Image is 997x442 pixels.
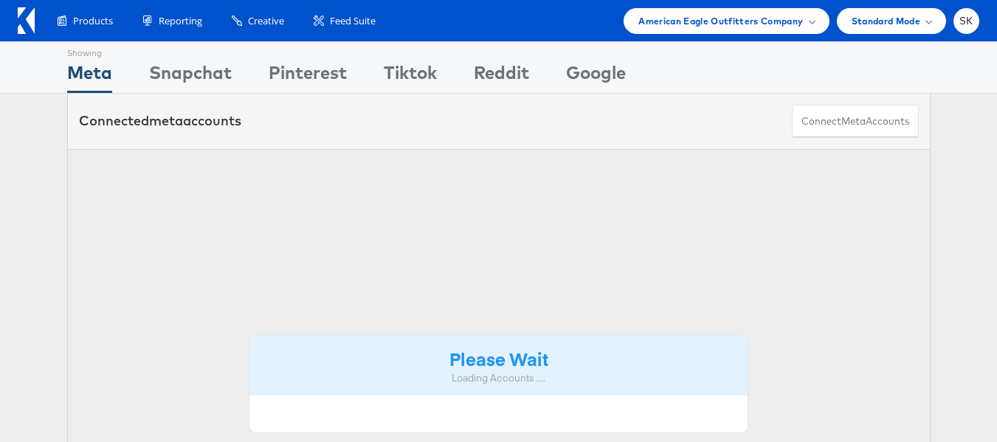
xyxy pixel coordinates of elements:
span: Products [73,14,113,28]
span: American Eagle Outfitters Company [638,13,803,29]
span: Feed Suite [330,14,376,28]
span: SK [959,16,973,26]
div: Snapchat [149,60,232,93]
span: Creative [248,14,284,28]
div: Loading Accounts .... [261,371,737,385]
div: Connected accounts [79,111,241,131]
span: Reporting [159,14,202,28]
span: meta [149,112,183,129]
strong: Please Wait [449,346,548,370]
div: Reddit [474,60,529,93]
div: Tiktok [384,60,437,93]
span: Standard Mode [852,13,920,29]
div: Meta [67,60,112,93]
button: ConnectmetaAccounts [792,105,919,138]
div: Showing [67,42,112,60]
div: Pinterest [269,60,347,93]
div: Google [566,60,626,93]
span: meta [841,114,866,128]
